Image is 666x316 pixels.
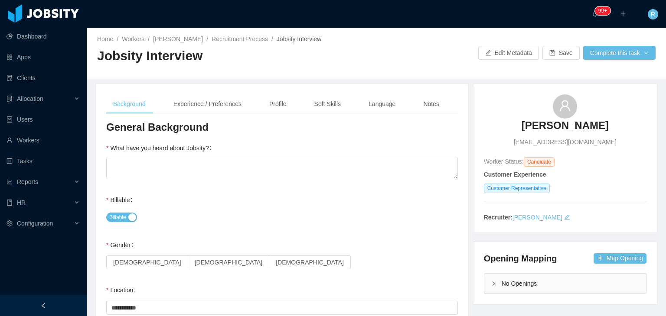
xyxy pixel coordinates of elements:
[478,46,539,60] button: icon: editEdit Metadata
[7,69,80,87] a: icon: auditClients
[106,94,153,114] div: Background
[513,214,562,221] a: [PERSON_NAME]
[595,6,610,15] sup: 230
[106,242,137,248] label: Gender
[17,220,53,227] span: Configuration
[97,35,113,42] a: Home
[148,35,150,42] span: /
[122,35,144,42] a: Workers
[522,119,609,138] a: [PERSON_NAME]
[514,138,617,147] span: [EMAIL_ADDRESS][DOMAIN_NAME]
[542,46,580,60] button: icon: saveSave
[17,178,38,185] span: Reports
[106,287,139,293] label: Location
[7,28,80,45] a: icon: pie-chartDashboard
[564,214,570,220] i: icon: edit
[7,132,80,149] a: icon: userWorkers
[307,94,348,114] div: Soft Skills
[7,48,80,66] a: icon: appstoreApps
[592,11,598,17] i: icon: bell
[362,94,402,114] div: Language
[484,184,550,193] span: Customer Representative
[212,35,268,42] a: Recruitment Process
[620,11,626,17] i: icon: plus
[524,157,555,167] span: Candidate
[106,157,458,179] textarea: What have you heard about Jobsity?
[491,281,496,286] i: icon: right
[416,94,446,114] div: Notes
[484,214,513,221] strong: Recruiter:
[271,35,273,42] span: /
[195,259,263,266] span: [DEMOGRAPHIC_DATA]
[594,253,646,264] button: icon: plusMap Opening
[106,120,458,134] h3: General Background
[559,100,571,112] i: icon: user
[166,94,248,114] div: Experience / Preferences
[7,200,13,206] i: icon: book
[7,152,80,170] a: icon: profileTasks
[117,35,118,42] span: /
[153,35,203,42] a: [PERSON_NAME]
[113,259,181,266] span: [DEMOGRAPHIC_DATA]
[484,274,646,293] div: icon: rightNo Openings
[484,252,557,264] h4: Opening Mapping
[277,35,321,42] span: Jobsity Interview
[106,197,136,203] label: Billable
[7,179,13,185] i: icon: line-chart
[106,145,215,152] label: What have you heard about Jobsity?
[7,220,13,226] i: icon: setting
[109,213,126,222] span: Billable
[651,9,655,19] span: R
[7,96,13,102] i: icon: solution
[206,35,208,42] span: /
[97,47,376,65] h2: Jobsity Interview
[484,171,546,178] strong: Customer Experience
[522,119,609,132] h3: [PERSON_NAME]
[276,259,344,266] span: [DEMOGRAPHIC_DATA]
[106,213,137,222] button: Billable
[17,95,43,102] span: Allocation
[17,199,26,206] span: HR
[7,111,80,128] a: icon: robotUsers
[583,46,656,60] button: Complete this taskicon: down
[262,94,294,114] div: Profile
[484,158,524,165] span: Worker Status:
